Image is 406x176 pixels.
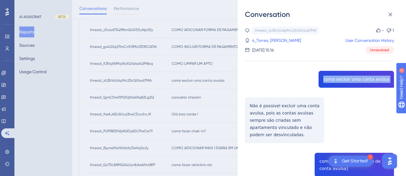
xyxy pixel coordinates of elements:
div: Conversation [245,10,399,19]
div: [DATE] 15:16 [252,46,274,54]
div: Get Started! [342,158,368,165]
div: 1 [368,154,373,160]
span: Need Help? [14,2,38,9]
div: 2 [42,3,44,8]
a: User Conversation History [345,37,394,44]
a: 4_Torres, [PERSON_NAME] [252,37,301,44]
div: - [382,27,384,34]
div: Open Get Started! checklist, remaining modules: 1 [328,156,373,167]
div: thread_zUZkVzUslyfHc23cQ04u6TMA [255,28,316,33]
span: Unresolved [370,48,389,52]
img: launcher-image-alternative-text [332,158,339,165]
div: 1 [392,27,394,34]
iframe: UserGuiding AI Assistant Launcher [381,152,399,170]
